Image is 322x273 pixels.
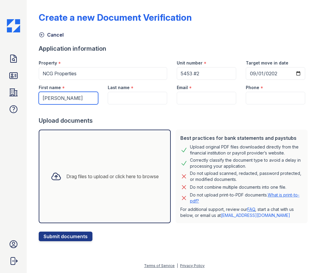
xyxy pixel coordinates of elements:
label: Target move in date [246,60,288,66]
a: FAQ [247,207,255,212]
button: Submit documents [39,232,92,241]
a: Privacy Policy [180,263,205,268]
a: Cancel [39,31,64,38]
div: Do not upload scanned, redacted, password protected, or modified documents. [190,170,303,182]
a: Terms of Service [144,263,175,268]
div: | [177,263,178,268]
div: Correctly classify the document type to avoid a delay in processing your application. [190,157,303,169]
div: Do not combine multiple documents into one file. [190,184,286,191]
label: Phone [246,85,259,91]
div: Application information [39,44,310,53]
p: Do not upload print-to-PDF documents. [190,192,303,204]
div: Upload original PDF files downloaded directly from the financial institution or payroll provider’... [190,144,303,156]
label: Property [39,60,57,66]
label: Last name [108,85,130,91]
label: First name [39,85,61,91]
div: Drag files to upload or click here to browse [66,173,159,180]
a: [EMAIL_ADDRESS][DOMAIN_NAME] [221,213,290,218]
label: Email [177,85,188,91]
div: Best practices for bank statements and paystubs [180,134,303,142]
img: CE_Icon_Blue-c292c112584629df590d857e76928e9f676e5b41ef8f769ba2f05ee15b207248.png [7,19,20,32]
label: Unit number [177,60,203,66]
div: Create a new Document Verification [39,12,192,23]
div: Upload documents [39,116,310,125]
p: For additional support, review our , start a chat with us below, or email us at [180,206,303,218]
